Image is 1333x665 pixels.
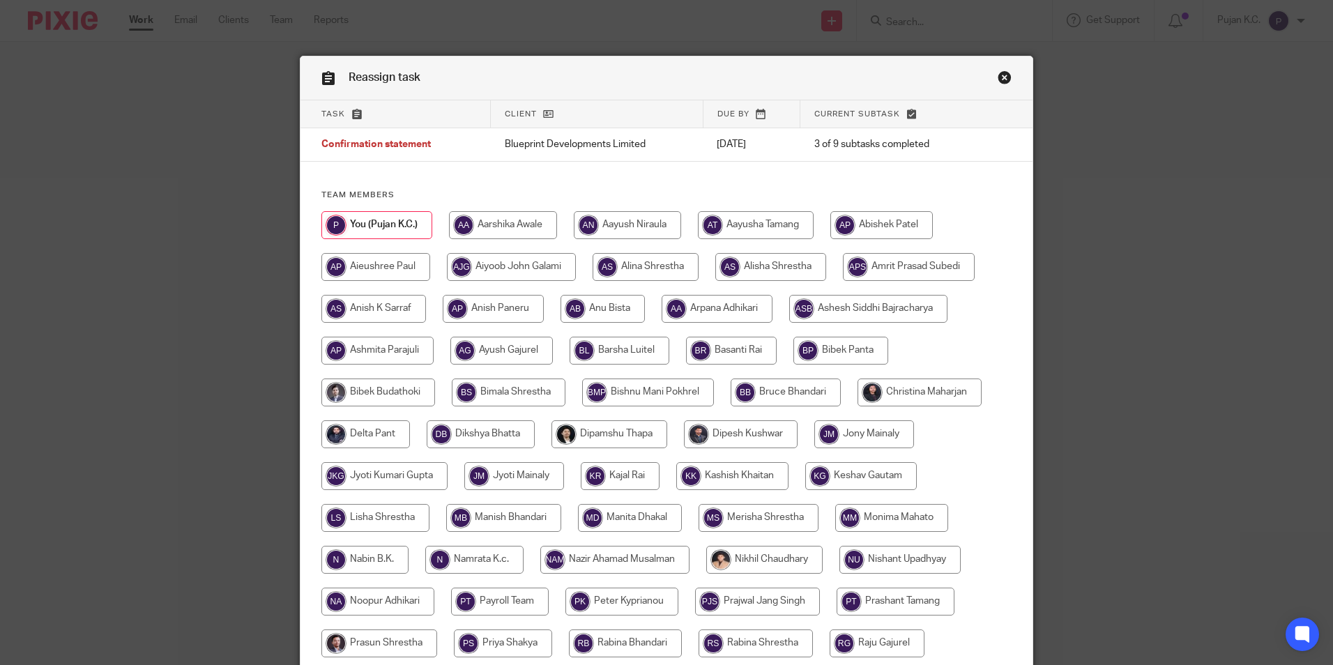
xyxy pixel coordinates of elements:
[321,110,345,118] span: Task
[321,190,1012,201] h4: Team members
[505,110,537,118] span: Client
[349,72,420,83] span: Reassign task
[717,110,749,118] span: Due by
[800,128,980,162] td: 3 of 9 subtasks completed
[505,137,689,151] p: Blueprint Developments Limited
[717,137,786,151] p: [DATE]
[814,110,900,118] span: Current subtask
[321,140,431,150] span: Confirmation statement
[998,70,1012,89] a: Close this dialog window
